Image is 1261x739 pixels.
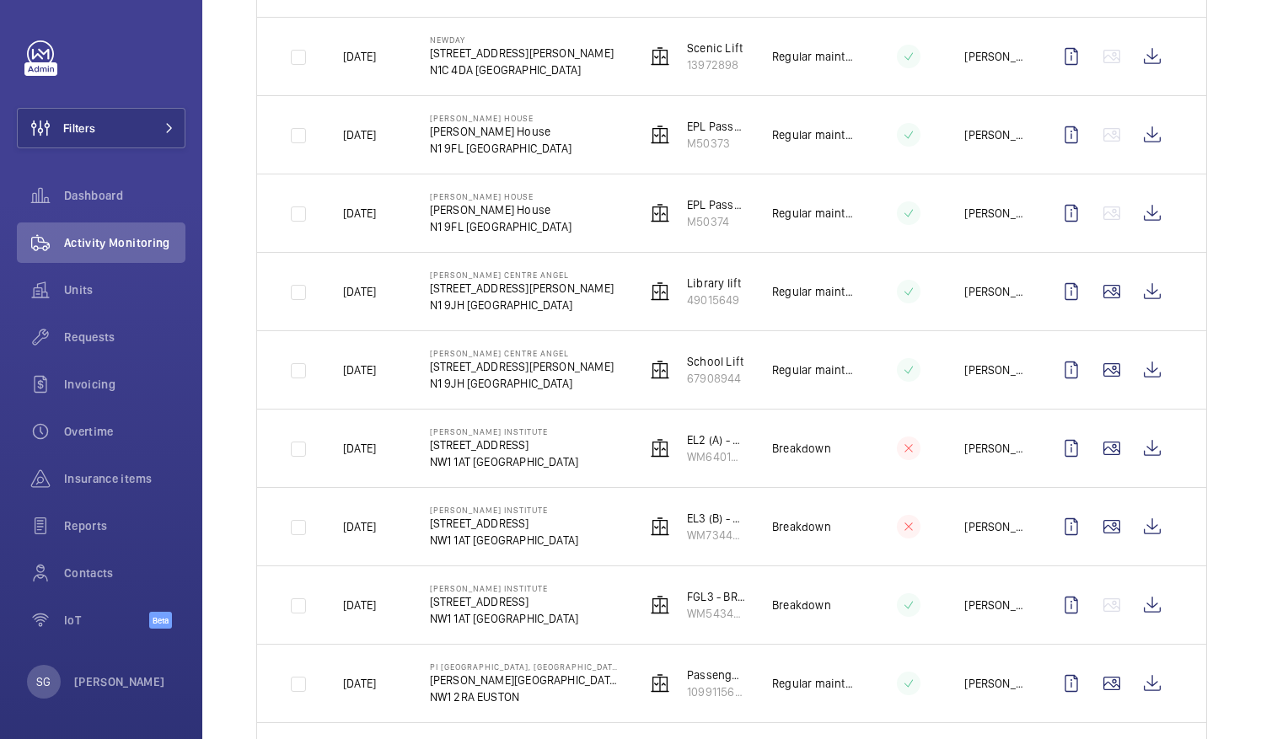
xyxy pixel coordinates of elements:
[650,125,670,145] img: elevator.svg
[650,673,670,693] img: elevator.svg
[430,672,620,688] p: [PERSON_NAME][GEOGRAPHIC_DATA], [STREET_ADDRESS]
[430,140,571,157] p: N1 9FL [GEOGRAPHIC_DATA]
[650,360,670,380] img: elevator.svg
[430,426,579,436] p: [PERSON_NAME] Institute
[64,234,185,251] span: Activity Monitoring
[772,205,853,222] p: Regular maintenance
[650,46,670,67] img: elevator.svg
[64,423,185,440] span: Overtime
[430,62,614,78] p: N1C 4DA [GEOGRAPHIC_DATA]
[687,353,743,370] p: School Lift
[687,510,745,527] p: EL3 (B) - Atrium Pass Lift
[687,431,745,448] p: EL2 (A) - Atrium Pass Lift
[687,135,745,152] p: M50373
[430,532,579,549] p: NW1 1AT [GEOGRAPHIC_DATA]
[64,281,185,298] span: Units
[964,361,1024,378] p: [PERSON_NAME]
[687,275,741,292] p: Library lift
[430,270,614,280] p: [PERSON_NAME] Centre Angel
[430,505,579,515] p: [PERSON_NAME] Institute
[63,120,95,137] span: Filters
[964,283,1024,300] p: [PERSON_NAME]
[964,440,1024,457] p: [PERSON_NAME]
[650,203,670,223] img: elevator.svg
[964,675,1024,692] p: [PERSON_NAME]
[964,126,1024,143] p: [PERSON_NAME]
[430,358,614,375] p: [STREET_ADDRESS][PERSON_NAME]
[430,35,614,45] p: NewDay
[430,280,614,297] p: [STREET_ADDRESS][PERSON_NAME]
[343,440,376,457] p: [DATE]
[430,123,571,140] p: [PERSON_NAME] House
[964,205,1024,222] p: [PERSON_NAME]
[964,597,1024,613] p: [PERSON_NAME]
[687,118,745,135] p: EPL Passenger Lift No 1
[343,518,376,535] p: [DATE]
[64,517,185,534] span: Reports
[772,126,853,143] p: Regular maintenance
[772,283,853,300] p: Regular maintenance
[772,48,853,65] p: Regular maintenance
[343,597,376,613] p: [DATE]
[64,565,185,581] span: Contacts
[964,518,1024,535] p: [PERSON_NAME]
[430,583,579,593] p: [PERSON_NAME] Institute
[74,673,165,690] p: [PERSON_NAME]
[772,518,831,535] p: Breakdown
[687,588,745,605] p: FGL3 - BRF1 Goods Lift L/H
[687,40,743,56] p: Scenic Lift
[430,436,579,453] p: [STREET_ADDRESS]
[430,515,579,532] p: [STREET_ADDRESS]
[650,595,670,615] img: elevator.svg
[430,661,620,672] p: PI [GEOGRAPHIC_DATA], [GEOGRAPHIC_DATA]
[430,113,571,123] p: [PERSON_NAME] House
[430,348,614,358] p: [PERSON_NAME] Centre Angel
[430,593,579,610] p: [STREET_ADDRESS]
[650,438,670,458] img: elevator.svg
[430,45,614,62] p: [STREET_ADDRESS][PERSON_NAME]
[17,108,185,148] button: Filters
[687,196,745,213] p: EPL Passenger Lift No 2
[64,470,185,487] span: Insurance items
[64,612,149,629] span: IoT
[430,218,571,235] p: N1 9FL [GEOGRAPHIC_DATA]
[687,683,745,700] p: 109911562262
[430,375,614,392] p: N1 9JH [GEOGRAPHIC_DATA]
[772,361,853,378] p: Regular maintenance
[687,56,743,73] p: 13972898
[64,376,185,393] span: Invoicing
[343,48,376,65] p: [DATE]
[430,610,579,627] p: NW1 1AT [GEOGRAPHIC_DATA]
[772,597,831,613] p: Breakdown
[687,605,745,622] p: WM54341729
[149,612,172,629] span: Beta
[343,126,376,143] p: [DATE]
[650,517,670,537] img: elevator.svg
[687,448,745,465] p: WM64013972
[430,297,614,313] p: N1 9JH [GEOGRAPHIC_DATA]
[650,281,670,302] img: elevator.svg
[64,187,185,204] span: Dashboard
[343,361,376,378] p: [DATE]
[687,213,745,230] p: M50374
[964,48,1024,65] p: [PERSON_NAME]
[343,283,376,300] p: [DATE]
[687,292,741,308] p: 49015649
[430,191,571,201] p: [PERSON_NAME] House
[430,453,579,470] p: NW1 1AT [GEOGRAPHIC_DATA]
[343,205,376,222] p: [DATE]
[687,527,745,544] p: WM73449761
[772,675,853,692] p: Regular maintenance
[36,673,51,690] p: SG
[343,675,376,692] p: [DATE]
[772,440,831,457] p: Breakdown
[687,667,745,683] p: Passenger Lift Right Hand
[430,201,571,218] p: [PERSON_NAME] House
[687,370,743,387] p: 67908944
[64,329,185,345] span: Requests
[430,688,620,705] p: NW1 2RA EUSTON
